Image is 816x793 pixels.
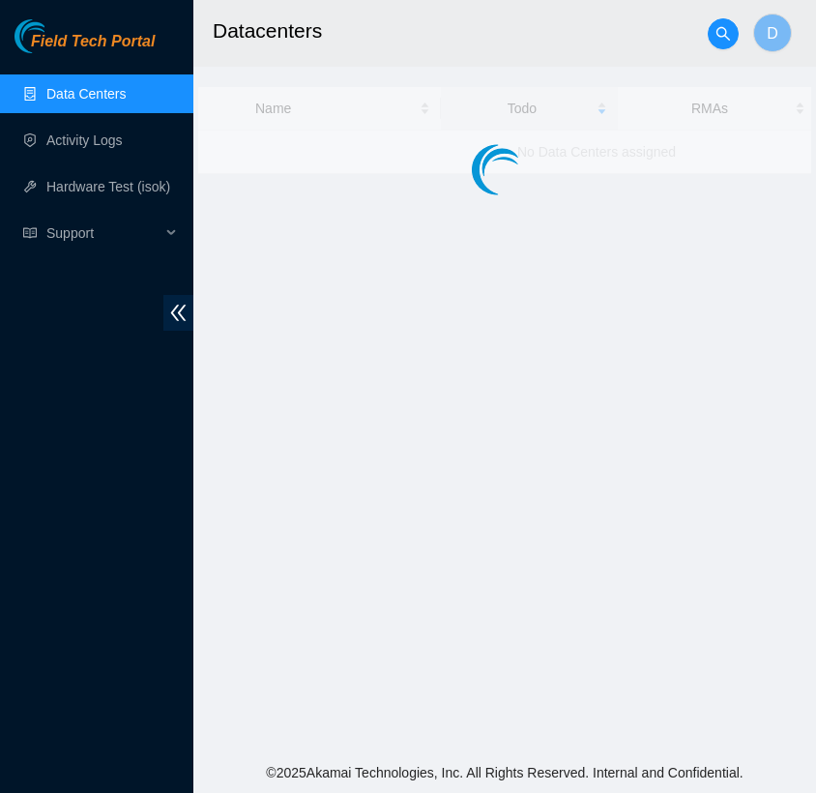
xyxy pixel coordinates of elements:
span: Support [46,214,160,252]
span: search [709,26,738,42]
button: D [753,14,792,52]
span: read [23,226,37,240]
span: Field Tech Portal [31,33,155,51]
a: Hardware Test (isok) [46,179,170,194]
a: Activity Logs [46,132,123,148]
span: double-left [163,295,193,331]
button: search [708,18,739,49]
a: Akamai TechnologiesField Tech Portal [15,35,155,60]
span: D [767,21,778,45]
a: Data Centers [46,86,126,102]
img: Akamai Technologies [15,19,98,53]
footer: © 2025 Akamai Technologies, Inc. All Rights Reserved. Internal and Confidential. [193,752,816,793]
